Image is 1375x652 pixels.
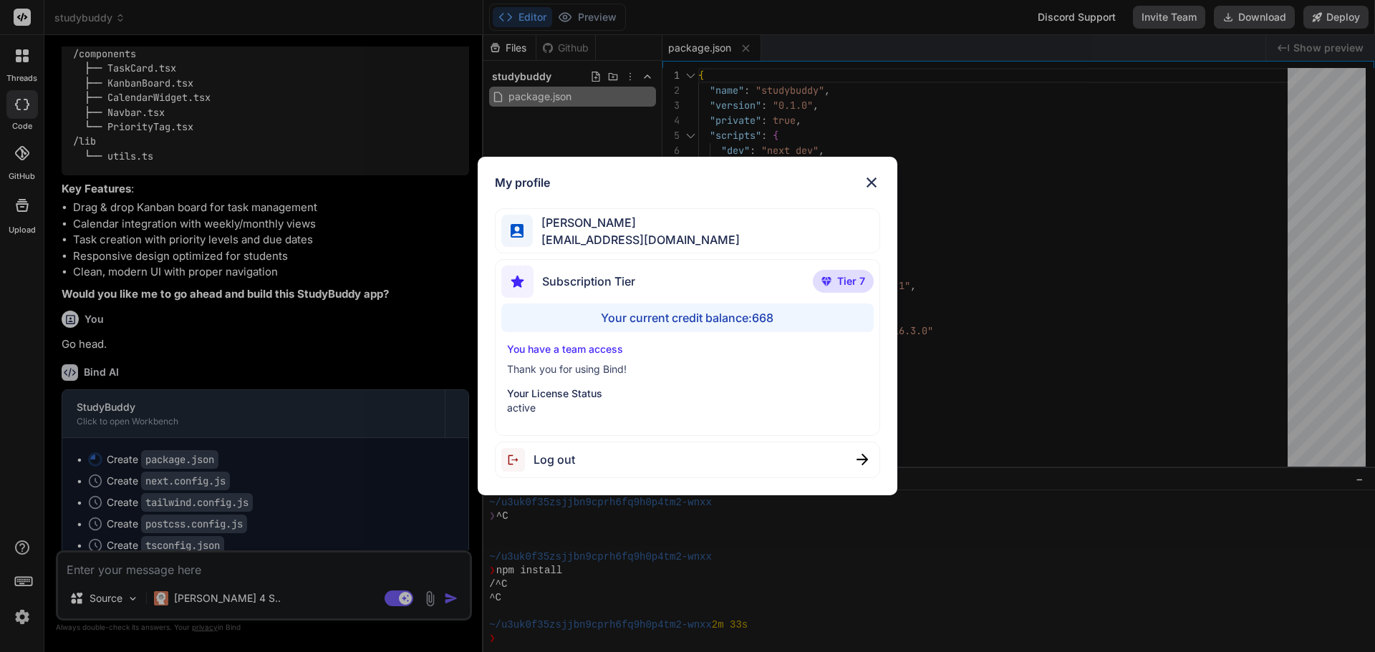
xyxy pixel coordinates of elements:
div: Your current credit balance: 668 [501,303,874,332]
img: close [857,454,868,465]
p: You have a team access [507,342,869,356]
img: logout [501,448,534,472]
p: active [507,401,869,415]
img: premium [821,277,831,286]
p: Your License Status [507,386,869,401]
h1: My profile [495,174,550,191]
span: Log out [534,451,575,468]
span: Subscription Tier [542,273,635,290]
img: subscription [501,266,534,298]
span: Tier 7 [837,274,865,288]
img: profile [511,224,524,238]
span: [PERSON_NAME] [533,214,740,231]
img: close [863,174,880,191]
p: Thank you for using Bind! [507,362,869,376]
span: [EMAIL_ADDRESS][DOMAIN_NAME] [533,231,740,248]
